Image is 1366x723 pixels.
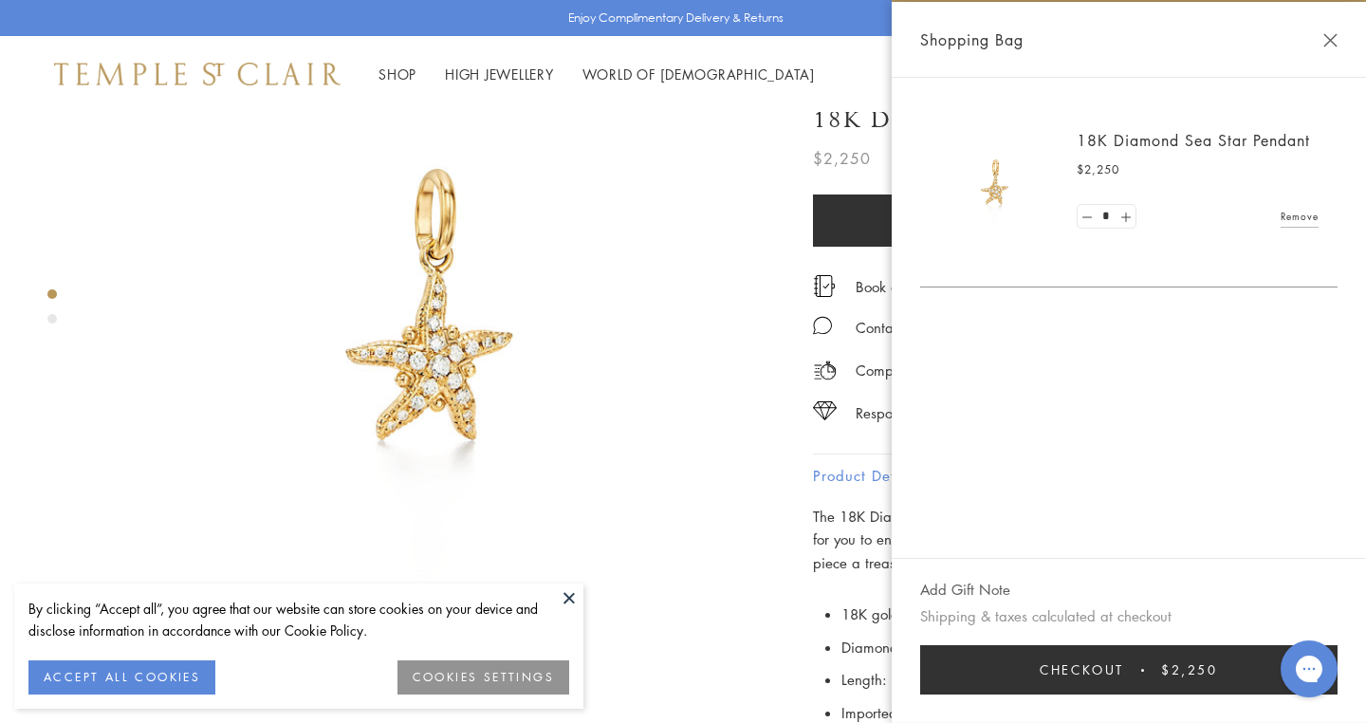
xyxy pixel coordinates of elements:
div: Responsible Sourcing [856,401,988,425]
button: Add to bag [813,195,1242,247]
a: Set quantity to 0 [1078,205,1097,229]
nav: Main navigation [378,63,815,86]
div: Contact an Ambassador [856,316,1008,340]
span: 18K gold [841,604,899,623]
iframe: Gorgias live chat messenger [1271,634,1347,704]
p: Shipping & taxes calculated at checkout [920,604,1338,628]
img: MessageIcon-01_2.svg [813,316,832,335]
span: $2,250 [1161,659,1218,680]
a: Remove [1281,206,1319,227]
span: $2,250 [1077,160,1119,179]
button: Product Details [813,454,1306,497]
button: Add Gift Note [920,578,1010,602]
a: High JewelleryHigh Jewellery [445,65,554,83]
button: COOKIES SETTINGS [397,660,569,695]
a: Book an Appointment [856,276,991,297]
span: Length: 2.3cm/0.9"; Width: 1.5cm/0.625" [841,670,1120,689]
img: icon_sourcing.svg [813,401,837,420]
a: Set quantity to 2 [1116,205,1135,229]
span: $2,250 [813,146,871,171]
span: Diamond 0.208ct [841,638,952,657]
span: Imported [841,703,897,722]
span: Shopping Bag [920,28,1024,52]
a: 18K Diamond Sea Star Pendant [1077,130,1310,151]
div: Product gallery navigation [47,285,57,339]
button: Close Shopping Bag [1323,33,1338,47]
img: icon_appointment.svg [813,275,836,297]
p: Enjoy Complimentary Delivery & Returns [568,9,784,28]
img: icon_delivery.svg [813,359,837,382]
button: ACCEPT ALL COOKIES [28,660,215,695]
button: Checkout $2,250 [920,645,1338,695]
a: World of [DEMOGRAPHIC_DATA]World of [DEMOGRAPHIC_DATA] [582,65,815,83]
h1: 18K Diamond Sea Star Pendant [813,103,1283,137]
p: The 18K Diamond Sea Star Pendant channels the bright energy of the ocean for you to enjoy. Diamon... [813,505,1306,575]
p: Complimentary Delivery and Returns [856,359,1085,382]
img: Temple St. Clair [54,63,341,85]
span: Checkout [1040,659,1124,680]
div: By clicking “Accept all”, you agree that our website can store cookies on your device and disclos... [28,598,569,641]
a: ShopShop [378,65,416,83]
